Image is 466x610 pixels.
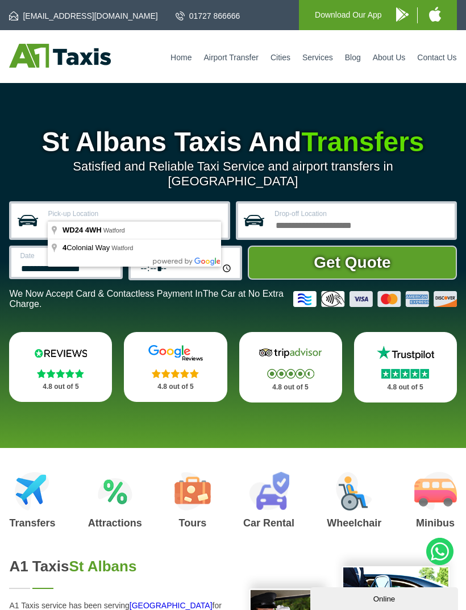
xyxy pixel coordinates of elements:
a: About Us [373,53,406,62]
img: A1 Taxis iPhone App [429,7,441,22]
p: Download Our App [315,8,382,22]
img: Reviews.io [27,345,95,362]
button: Get Quote [248,246,456,280]
a: 01727 866666 [176,10,240,22]
p: We Now Accept Card & Contactless Payment In [9,289,284,309]
p: Satisfied and Reliable Taxi Service and airport transfers in [GEOGRAPHIC_DATA] [9,159,456,189]
a: Airport Transfer [203,53,258,62]
h3: Wheelchair [327,518,381,528]
h1: St Albans Taxis And [9,128,456,156]
img: Airport Transfers [15,472,49,511]
h3: Transfers [9,518,55,528]
p: 4.8 out of 5 [22,380,99,394]
p: 4.8 out of 5 [367,380,444,395]
span: 4 [63,243,66,252]
a: [EMAIL_ADDRESS][DOMAIN_NAME] [9,10,157,22]
img: Wheelchair [336,472,372,511]
a: Cities [271,53,290,62]
a: [GEOGRAPHIC_DATA] [130,601,213,610]
img: Stars [152,369,199,378]
img: Trustpilot [371,345,439,362]
h3: Tours [174,518,211,528]
img: Car Rental [249,472,289,511]
h3: Car Rental [243,518,294,528]
img: Stars [37,369,84,378]
label: Drop-off Location [274,210,448,217]
span: The Car at No Extra Charge. [9,289,284,309]
h3: Attractions [88,518,142,528]
p: 4.8 out of 5 [136,380,214,394]
a: Blog [345,53,361,62]
img: A1 Taxis St Albans LTD [9,44,111,68]
img: Google [142,345,210,362]
span: WD24 4WH [63,226,102,234]
label: Pick-up Location [48,210,221,217]
iframe: chat widget [310,585,460,610]
h3: Minibus [414,518,457,528]
a: Tripadvisor Stars 4.8 out of 5 [239,332,342,402]
span: St Albans [69,558,136,575]
p: 4.8 out of 5 [252,380,330,395]
img: A1 Taxis Android App [396,7,409,22]
a: Home [170,53,192,62]
label: Date [20,252,114,259]
span: Watford [103,227,125,234]
a: Services [302,53,333,62]
a: Reviews.io Stars 4.8 out of 5 [9,332,112,402]
a: Google Stars 4.8 out of 5 [124,332,227,402]
span: Watford [111,244,133,251]
a: Contact Us [417,53,456,62]
img: Minibus [414,472,457,511]
img: Tripadvisor [256,345,324,362]
span: Colonial Way [63,243,111,252]
img: Credit And Debit Cards [293,291,457,307]
h2: A1 Taxis [9,558,224,575]
span: Transfers [301,127,424,157]
img: Stars [267,369,314,379]
img: Tours [174,472,211,511]
img: Stars [381,369,429,379]
img: Attractions [98,472,132,511]
a: Trustpilot Stars 4.8 out of 5 [354,332,457,402]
